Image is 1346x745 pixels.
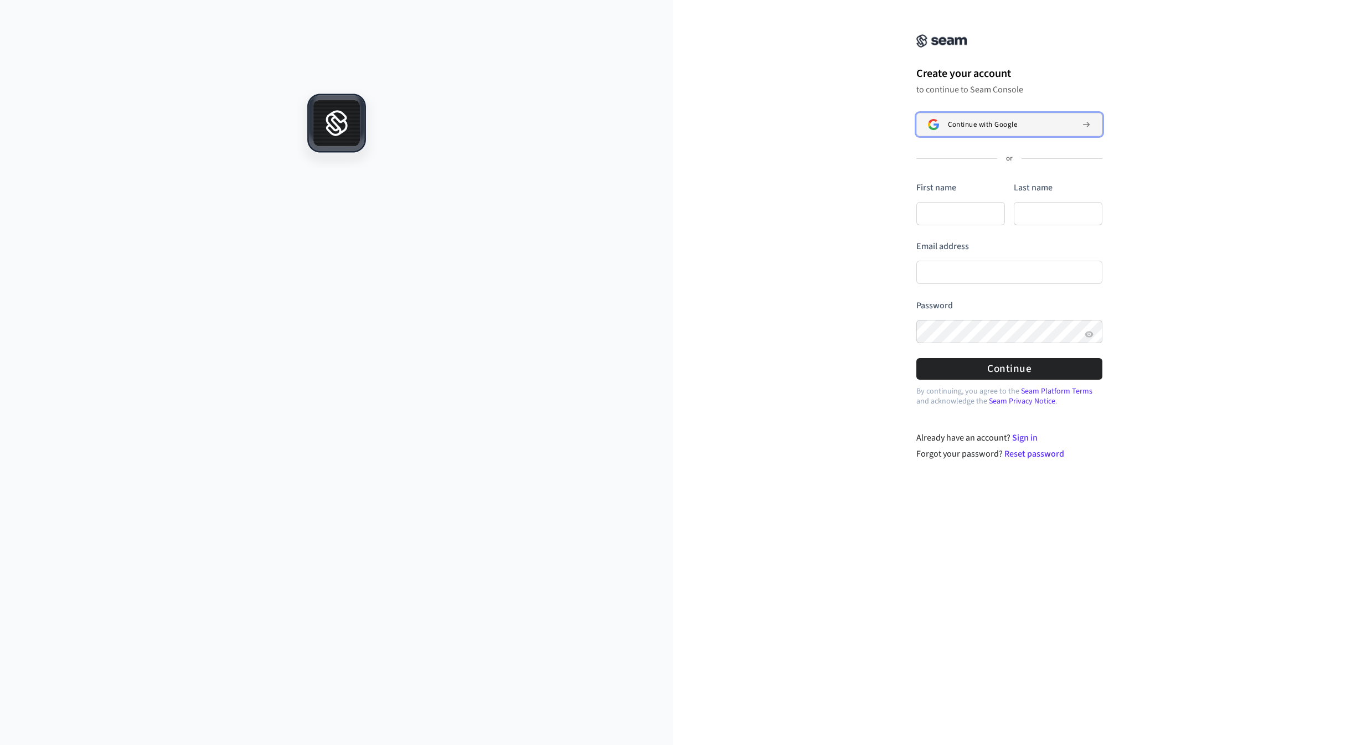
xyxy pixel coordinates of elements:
div: Already have an account? [916,431,1103,444]
label: Email address [916,240,969,252]
button: Sign in with GoogleContinue with Google [916,113,1102,136]
a: Seam Privacy Notice [989,396,1055,407]
a: Sign in [1012,432,1038,444]
h1: Create your account [916,65,1102,82]
p: By continuing, you agree to the and acknowledge the . [916,386,1102,406]
a: Seam Platform Terms [1021,386,1092,397]
img: Sign in with Google [928,119,939,130]
label: Last name [1014,182,1053,194]
button: Continue [916,358,1102,380]
p: or [1006,154,1013,164]
button: Show password [1082,328,1096,341]
label: First name [916,182,956,194]
img: Seam Console [916,34,967,48]
a: Reset password [1004,448,1064,460]
label: Password [916,299,953,312]
div: Forgot your password? [916,447,1103,461]
span: Continue with Google [948,120,1017,129]
p: to continue to Seam Console [916,84,1102,95]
